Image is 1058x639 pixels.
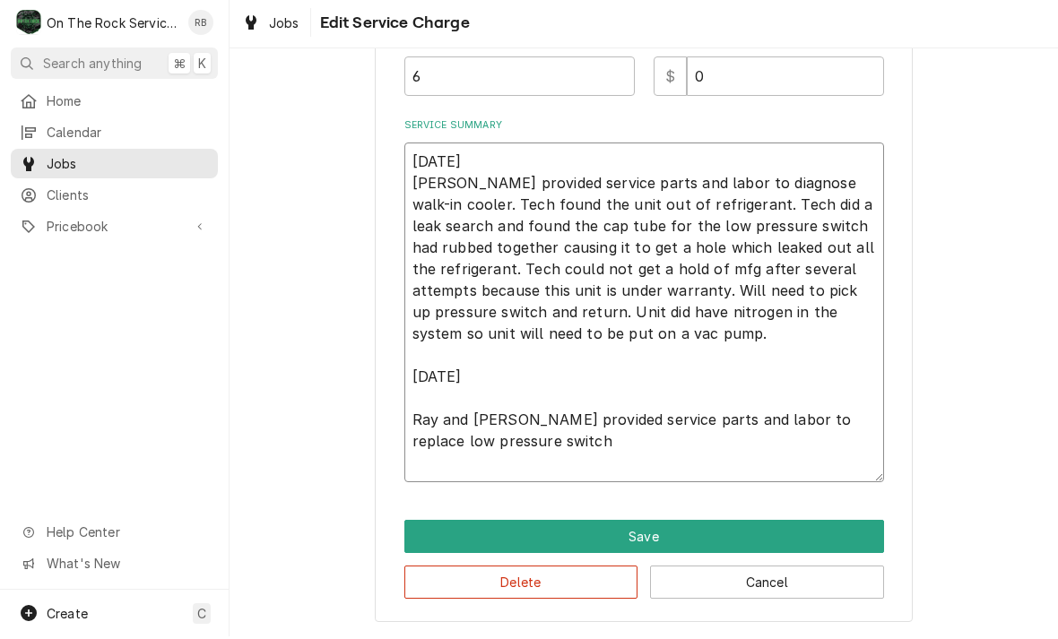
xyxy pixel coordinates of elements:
div: Button Group [404,522,884,601]
button: Cancel [650,568,884,601]
a: Calendar [11,120,218,150]
a: Go to What's New [11,551,218,581]
span: Jobs [47,157,209,176]
a: Go to Pricebook [11,214,218,244]
div: Service Summary [404,121,884,485]
div: Button Group Row [404,522,884,556]
textarea: [DATE] [PERSON_NAME] provided service parts and labor to diagnose walk-in cooler. Tech found the ... [404,145,884,485]
a: Go to Help Center [11,520,218,549]
span: Clients [47,188,209,207]
a: Home [11,89,218,118]
button: Delete [404,568,638,601]
span: C [197,607,206,626]
label: Service Summary [404,121,884,135]
span: Edit Service Charge [315,13,470,38]
div: Button Group Row [404,556,884,601]
div: On The Rock Services [47,16,178,35]
span: Pricebook [47,220,182,238]
div: Ray Beals's Avatar [188,13,213,38]
button: Save [404,522,884,556]
span: Jobs [269,16,299,35]
button: Search anything⌘K [11,50,218,82]
a: Clients [11,183,218,212]
span: Calendar [47,125,209,144]
div: [object Object] [654,21,884,99]
a: Jobs [235,11,307,40]
span: What's New [47,557,207,575]
span: Search anything [43,56,142,75]
span: Create [47,609,88,624]
div: On The Rock Services's Avatar [16,13,41,38]
span: Home [47,94,209,113]
a: Jobs [11,151,218,181]
div: [object Object] [404,21,635,99]
span: Help Center [47,525,207,544]
div: O [16,13,41,38]
span: ⌘ [173,56,186,75]
div: RB [188,13,213,38]
span: K [198,56,206,75]
div: $ [654,59,687,99]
